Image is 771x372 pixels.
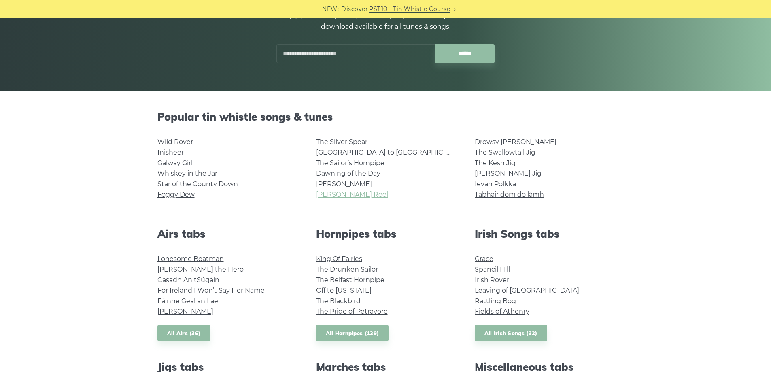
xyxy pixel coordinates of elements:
[157,111,614,123] h2: Popular tin whistle songs & tunes
[475,191,544,198] a: Tabhair dom do lámh
[316,308,388,315] a: The Pride of Petravore
[157,266,244,273] a: [PERSON_NAME] the Hero
[475,266,510,273] a: Spancil Hill
[157,180,238,188] a: Star of the County Down
[341,4,368,14] span: Discover
[475,276,509,284] a: Irish Rover
[157,170,217,177] a: Whiskey in the Jar
[322,4,339,14] span: NEW:
[157,308,213,315] a: [PERSON_NAME]
[475,227,614,240] h2: Irish Songs tabs
[475,287,579,294] a: Leaving of [GEOGRAPHIC_DATA]
[157,191,195,198] a: Foggy Dew
[369,4,450,14] a: PST10 - Tin Whistle Course
[316,138,367,146] a: The Silver Spear
[316,297,361,305] a: The Blackbird
[157,138,193,146] a: Wild Rover
[157,255,224,263] a: Lonesome Boatman
[316,170,380,177] a: Dawning of the Day
[475,180,516,188] a: Ievan Polkka
[475,297,516,305] a: Rattling Bog
[475,149,535,156] a: The Swallowtail Jig
[157,159,193,167] a: Galway Girl
[475,138,556,146] a: Drowsy [PERSON_NAME]
[316,276,384,284] a: The Belfast Hornpipe
[157,325,210,342] a: All Airs (36)
[475,159,516,167] a: The Kesh Jig
[316,287,372,294] a: Off to [US_STATE]
[157,297,218,305] a: Fáinne Geal an Lae
[157,227,297,240] h2: Airs tabs
[316,180,372,188] a: [PERSON_NAME]
[316,255,362,263] a: King Of Fairies
[475,170,542,177] a: [PERSON_NAME] Jig
[316,227,455,240] h2: Hornpipes tabs
[157,276,219,284] a: Casadh An tSúgáin
[316,149,465,156] a: [GEOGRAPHIC_DATA] to [GEOGRAPHIC_DATA]
[316,325,389,342] a: All Hornpipes (139)
[475,308,529,315] a: Fields of Athenry
[157,149,184,156] a: Inisheer
[475,325,547,342] a: All Irish Songs (32)
[316,159,384,167] a: The Sailor’s Hornpipe
[316,266,378,273] a: The Drunken Sailor
[157,287,265,294] a: For Ireland I Won’t Say Her Name
[316,191,388,198] a: [PERSON_NAME] Reel
[475,255,493,263] a: Grace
